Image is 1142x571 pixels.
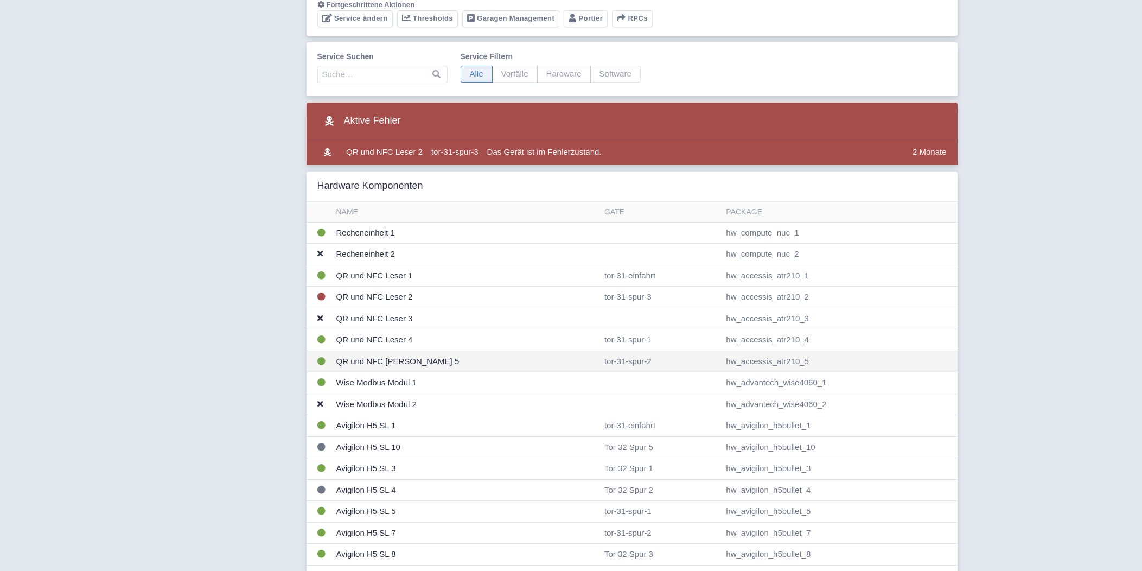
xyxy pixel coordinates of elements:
td: hw_avigilon_h5bullet_5 [722,501,957,523]
td: hw_accessis_atr210_2 [722,287,957,308]
td: Recheneinheit 1 [332,222,600,244]
td: hw_accessis_atr210_3 [722,308,957,329]
td: QR und NFC Leser 1 [332,265,600,287]
td: hw_advantech_wise4060_2 [722,394,957,415]
td: QR und NFC Leser 3 [332,308,600,329]
input: Suche… [317,66,448,83]
td: hw_avigilon_h5bullet_10 [722,436,957,458]
td: Avigilon H5 SL 10 [332,436,600,458]
td: Wise Modbus Modul 1 [332,372,600,394]
td: Wise Modbus Modul 2 [332,394,600,415]
td: tor-31-spur-1 [600,501,722,523]
td: tor-31-einfahrt [600,265,722,287]
td: hw_accessis_atr210_1 [722,265,957,287]
label: Service filtern [461,51,641,62]
span: Das Gerät ist im Fehlerzustand. [487,147,602,156]
td: tor-31-spur-3 [600,287,722,308]
th: Name [332,202,600,223]
a: Portier [564,10,608,27]
span: Hardware [537,66,591,83]
span: Software [590,66,641,83]
td: tor-31-einfahrt [600,415,722,437]
td: QR und NFC Leser 2 [332,287,600,308]
td: Avigilon H5 SL 8 [332,544,600,566]
td: hw_advantech_wise4060_1 [722,372,957,394]
td: tor-31-spur-2 [600,351,722,372]
td: hw_avigilon_h5bullet_1 [722,415,957,437]
td: 2 Monate [908,140,958,165]
a: Thresholds [397,10,458,27]
td: hw_compute_nuc_1 [722,222,957,244]
td: Tor 32 Spur 2 [600,479,722,501]
td: Avigilon H5 SL 4 [332,479,600,501]
a: Garagen Management [462,10,559,27]
td: Avigilon H5 SL 1 [332,415,600,437]
td: Avigilon H5 SL 5 [332,501,600,523]
td: hw_avigilon_h5bullet_7 [722,522,957,544]
button: RPCs [612,10,653,27]
td: QR und NFC Leser 4 [332,329,600,351]
th: Gate [600,202,722,223]
td: hw_avigilon_h5bullet_3 [722,458,957,480]
td: QR und NFC [PERSON_NAME] 5 [332,351,600,372]
span: Alle [461,66,493,83]
th: Package [722,202,957,223]
td: tor-31-spur-1 [600,329,722,351]
td: Tor 32 Spur 3 [600,544,722,566]
td: Avigilon H5 SL 7 [332,522,600,544]
h3: Hardware Komponenten [317,180,423,192]
td: hw_avigilon_h5bullet_4 [722,479,957,501]
td: Tor 32 Spur 5 [600,436,722,458]
td: tor-31-spur-3 [427,140,483,165]
td: Recheneinheit 2 [332,244,600,265]
td: hw_accessis_atr210_5 [722,351,957,372]
td: tor-31-spur-2 [600,522,722,544]
td: hw_avigilon_h5bullet_8 [722,544,957,566]
h3: Aktive Fehler [317,111,401,131]
a: Service ändern [317,10,393,27]
td: Tor 32 Spur 1 [600,458,722,480]
label: Service suchen [317,51,448,62]
span: Fortgeschrittene Aktionen [327,1,415,9]
td: hw_compute_nuc_2 [722,244,957,265]
td: Avigilon H5 SL 3 [332,458,600,480]
span: Vorfälle [492,66,538,83]
td: QR und NFC Leser 2 [342,140,427,165]
td: hw_accessis_atr210_4 [722,329,957,351]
